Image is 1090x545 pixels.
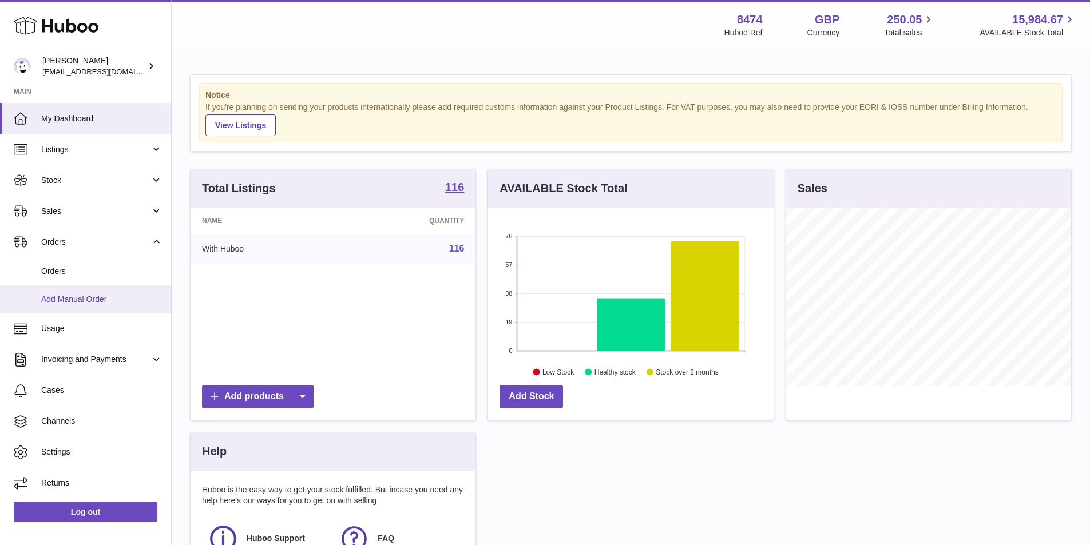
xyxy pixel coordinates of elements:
a: 250.05 Total sales [884,12,935,38]
span: FAQ [378,533,394,544]
span: Invoicing and Payments [41,354,150,365]
span: Sales [41,206,150,217]
text: Stock over 2 months [656,368,719,376]
strong: 8474 [737,12,763,27]
a: Log out [14,502,157,522]
text: 19 [506,319,513,325]
p: Huboo is the easy way to get your stock fulfilled. But incase you need any help here's our ways f... [202,484,464,506]
a: 15,984.67 AVAILABLE Stock Total [980,12,1076,38]
span: Total sales [884,27,935,38]
td: With Huboo [191,234,341,264]
span: Cases [41,385,162,396]
a: View Listings [205,114,276,136]
div: If you're planning on sending your products internationally please add required customs informati... [205,102,1056,136]
span: Stock [41,175,150,186]
th: Quantity [341,208,475,234]
span: AVAILABLE Stock Total [980,27,1076,38]
img: orders@neshealth.com [14,58,31,75]
span: Orders [41,266,162,277]
span: 15,984.67 [1012,12,1063,27]
strong: GBP [815,12,839,27]
div: Currency [807,27,840,38]
span: Orders [41,237,150,248]
text: 57 [506,261,513,268]
span: 250.05 [887,12,922,27]
span: Add Manual Order [41,294,162,305]
text: Healthy stock [594,368,636,376]
span: Channels [41,416,162,427]
h3: Help [202,444,227,459]
span: Listings [41,144,150,155]
span: Returns [41,478,162,488]
div: Huboo Ref [724,27,763,38]
h3: AVAILABLE Stock Total [500,181,627,196]
text: 0 [509,347,513,354]
span: Huboo Support [247,533,305,544]
text: 76 [506,233,513,240]
strong: 116 [445,181,464,193]
a: Add products [202,385,314,408]
text: 38 [506,290,513,297]
strong: Notice [205,90,1056,101]
h3: Sales [798,181,827,196]
div: [PERSON_NAME] [42,55,145,77]
h3: Total Listings [202,181,276,196]
a: Add Stock [500,385,563,408]
a: 116 [449,244,465,253]
span: Usage [41,323,162,334]
a: 116 [445,181,464,195]
text: Low Stock [542,368,574,376]
span: Settings [41,447,162,458]
span: My Dashboard [41,113,162,124]
th: Name [191,208,341,234]
span: [EMAIL_ADDRESS][DOMAIN_NAME] [42,67,168,76]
